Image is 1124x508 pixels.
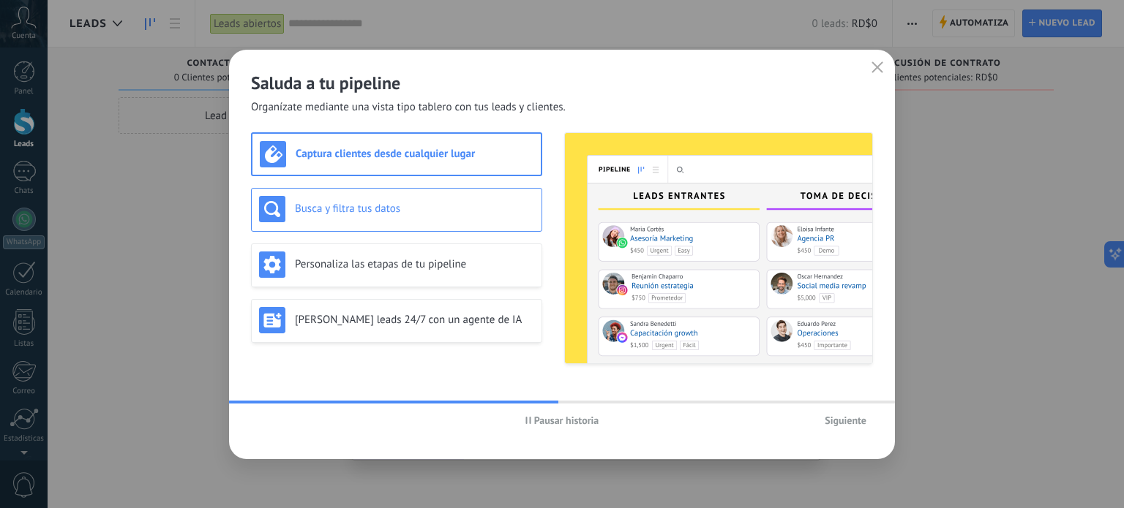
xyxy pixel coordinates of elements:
[296,147,533,161] h3: Captura clientes desde cualquier lugar
[295,257,534,271] h3: Personaliza las etapas de tu pipeline
[818,409,873,431] button: Siguiente
[825,415,866,425] span: Siguiente
[295,202,534,216] h3: Busca y filtra tus datos
[251,72,873,94] h2: Saluda a tu pipeline
[295,313,534,327] h3: [PERSON_NAME] leads 24/7 con un agente de IA
[534,415,599,425] span: Pausar historia
[519,409,606,431] button: Pausar historia
[251,100,566,115] span: Organízate mediante una vista tipo tablero con tus leads y clientes.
